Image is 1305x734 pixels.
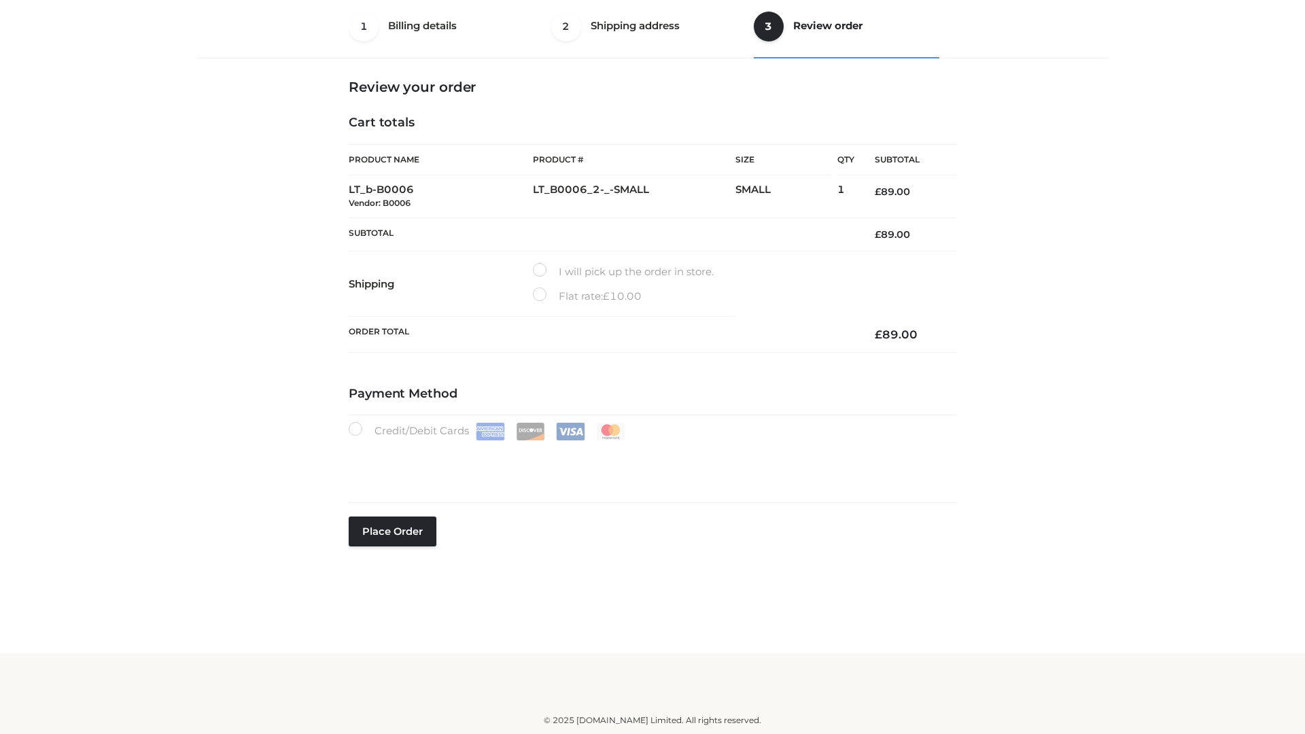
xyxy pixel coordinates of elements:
small: Vendor: B0006 [349,198,411,208]
td: LT_b-B0006 [349,175,533,218]
bdi: 10.00 [603,290,642,302]
iframe: Secure payment input frame [346,438,954,487]
bdi: 89.00 [875,228,910,241]
bdi: 89.00 [875,328,918,341]
button: Place order [349,517,436,546]
th: Qty [837,144,854,175]
label: Credit/Debit Cards [349,422,627,440]
th: Subtotal [349,217,854,251]
th: Order Total [349,317,854,353]
th: Product Name [349,144,533,175]
th: Subtotal [854,145,956,175]
span: £ [603,290,610,302]
label: I will pick up the order in store. [533,263,714,281]
td: LT_B0006_2-_-SMALL [533,175,735,218]
img: Visa [556,423,585,440]
th: Size [735,145,831,175]
label: Flat rate: [533,287,642,305]
th: Product # [533,144,735,175]
img: Amex [476,423,505,440]
h4: Payment Method [349,387,956,402]
div: © 2025 [DOMAIN_NAME] Limited. All rights reserved. [202,714,1103,727]
td: 1 [837,175,854,218]
img: Discover [516,423,545,440]
span: £ [875,186,881,198]
h3: Review your order [349,79,956,95]
bdi: 89.00 [875,186,910,198]
td: SMALL [735,175,837,218]
img: Mastercard [596,423,625,440]
span: £ [875,328,882,341]
h4: Cart totals [349,116,956,130]
th: Shipping [349,251,533,317]
span: £ [875,228,881,241]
